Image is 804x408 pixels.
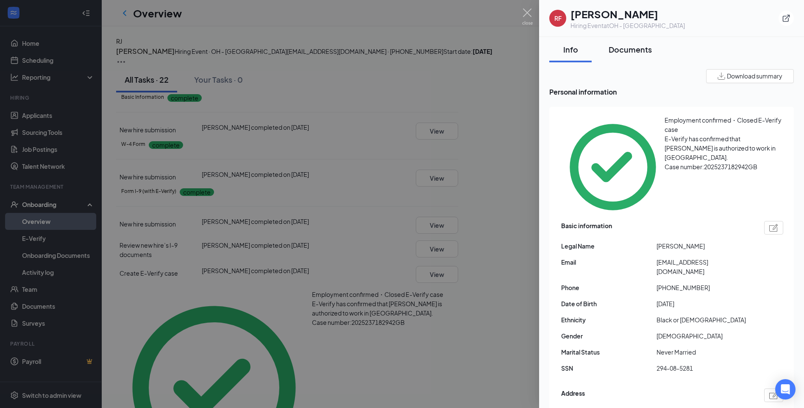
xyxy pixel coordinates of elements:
[549,87,794,97] span: Personal information
[561,283,657,292] span: Phone
[665,135,776,161] span: E-Verify has confirmed that [PERSON_NAME] is authorized to work in [GEOGRAPHIC_DATA].
[779,11,794,26] button: ExternalLink
[561,388,585,402] span: Address
[665,116,782,133] span: Employment confirmed・Closed E-Verify case
[706,69,794,83] button: Download summary
[775,379,796,400] div: Open Intercom Messenger
[561,257,657,267] span: Email
[657,241,752,251] span: [PERSON_NAME]
[727,72,782,81] span: Download summary
[561,347,657,357] span: Marital Status
[665,163,757,170] span: Case number: 2025237182942GB
[554,14,562,22] div: RF
[609,44,652,55] div: Documents
[561,331,657,341] span: Gender
[561,315,657,324] span: Ethnicity
[558,44,583,55] div: Info
[561,299,657,308] span: Date of Birth
[657,315,752,324] span: Black or [DEMOGRAPHIC_DATA]
[657,299,752,308] span: [DATE]
[782,14,790,22] svg: ExternalLink
[561,115,665,219] svg: CheckmarkCircle
[657,363,752,373] span: 294-08-5281
[657,283,752,292] span: [PHONE_NUMBER]
[561,221,612,235] span: Basic information
[657,331,752,341] span: [DEMOGRAPHIC_DATA]
[657,347,752,357] span: Never Married
[561,363,657,373] span: SSN
[561,241,657,251] span: Legal Name
[570,7,685,21] h1: [PERSON_NAME]
[570,21,685,30] div: Hiring Event at OH - [GEOGRAPHIC_DATA]
[657,257,752,276] span: [EMAIL_ADDRESS][DOMAIN_NAME]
